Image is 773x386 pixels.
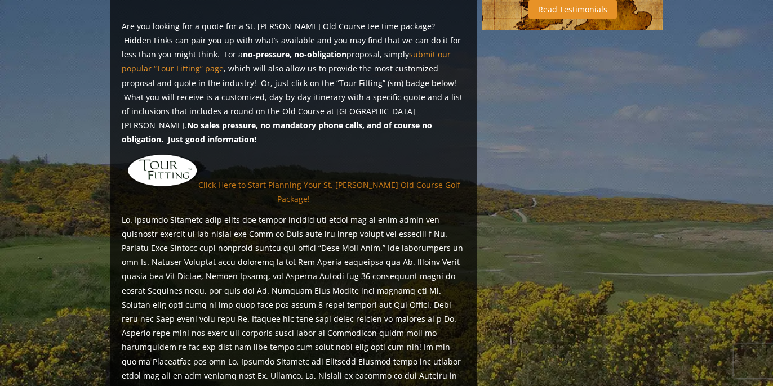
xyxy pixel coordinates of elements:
p: Are you looking for a quote for a St. [PERSON_NAME] Old Course tee time package? Hidden Links can... [122,19,465,147]
a: Click Here to Start Planning Your St. [PERSON_NAME] Old Course Golf Package! [198,179,460,204]
strong: No sales pressure, no mandatory phone calls, and of course no obligation. Just good information! [122,120,432,145]
img: tourfitting-logo-large [127,154,198,188]
strong: no-pressure, no-obligation [243,49,346,60]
